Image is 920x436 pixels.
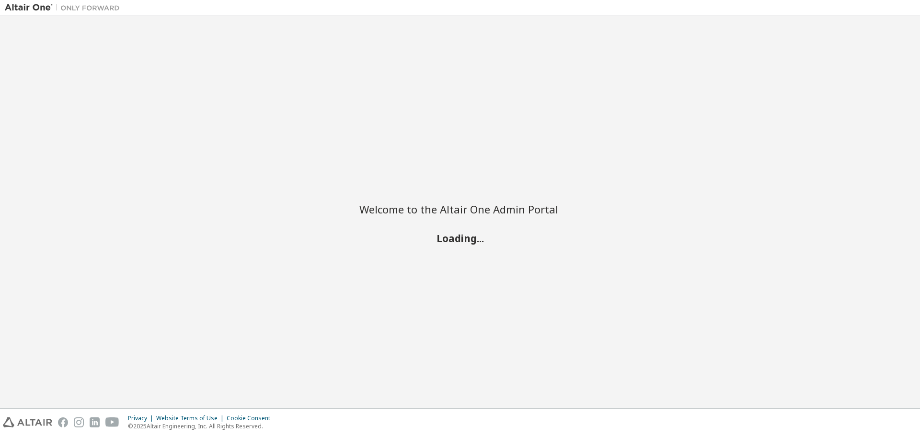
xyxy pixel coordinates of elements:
[58,417,68,427] img: facebook.svg
[128,414,156,422] div: Privacy
[3,417,52,427] img: altair_logo.svg
[227,414,276,422] div: Cookie Consent
[5,3,125,12] img: Altair One
[74,417,84,427] img: instagram.svg
[359,232,561,244] h2: Loading...
[156,414,227,422] div: Website Terms of Use
[359,202,561,216] h2: Welcome to the Altair One Admin Portal
[90,417,100,427] img: linkedin.svg
[105,417,119,427] img: youtube.svg
[128,422,276,430] p: © 2025 Altair Engineering, Inc. All Rights Reserved.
